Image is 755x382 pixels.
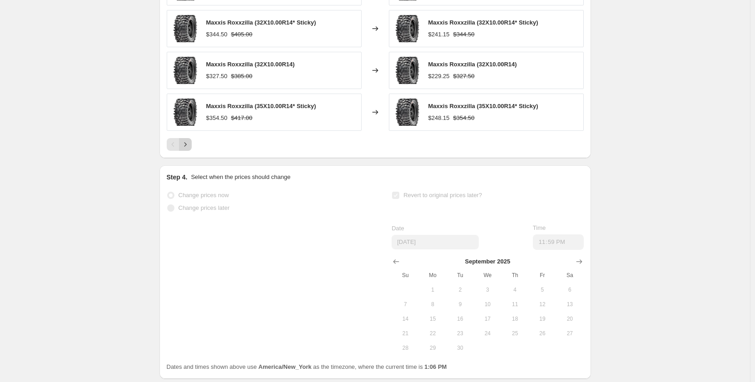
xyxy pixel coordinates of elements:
span: 15 [423,315,443,322]
div: $327.50 [206,72,228,81]
button: Monday September 15 2025 [419,312,447,326]
span: 29 [423,344,443,352]
span: 13 [560,301,580,308]
strike: $327.50 [453,72,475,81]
img: RoxxzillaML7_80x.jpg [394,57,421,84]
button: Tuesday September 23 2025 [447,326,474,341]
button: Sunday September 28 2025 [392,341,419,355]
img: RoxxzillaML7_80x.jpg [172,99,199,126]
span: 5 [532,286,552,293]
span: Mo [423,272,443,279]
span: Maxxis Roxxzilla (32X10.00R14) [428,61,517,68]
span: 3 [477,286,497,293]
button: Thursday September 25 2025 [501,326,528,341]
button: Sunday September 21 2025 [392,326,419,341]
span: 16 [450,315,470,322]
span: Su [395,272,415,279]
img: RoxxzillaML7_80x.jpg [394,15,421,42]
span: 4 [505,286,525,293]
button: Thursday September 18 2025 [501,312,528,326]
span: 1 [423,286,443,293]
button: Wednesday September 10 2025 [474,297,501,312]
span: 8 [423,301,443,308]
div: $248.15 [428,114,450,123]
button: Sunday September 7 2025 [392,297,419,312]
button: Wednesday September 3 2025 [474,283,501,297]
div: $344.50 [206,30,228,39]
span: Dates and times shown above use as the timezone, where the current time is [167,363,447,370]
span: Th [505,272,525,279]
input: 12:00 [533,234,584,250]
span: 17 [477,315,497,322]
span: 30 [450,344,470,352]
button: Monday September 8 2025 [419,297,447,312]
span: Revert to original prices later? [403,192,482,198]
span: 12 [532,301,552,308]
button: Show next month, October 2025 [573,255,586,268]
button: Tuesday September 9 2025 [447,297,474,312]
nav: Pagination [167,138,192,151]
div: $241.15 [428,30,450,39]
p: Select when the prices should change [191,173,290,182]
button: Next [179,138,192,151]
strike: $354.50 [453,114,475,123]
button: Wednesday September 17 2025 [474,312,501,326]
span: Maxxis Roxxzilla (35X10.00R14* Sticky) [428,103,538,109]
button: Tuesday September 2 2025 [447,283,474,297]
button: Monday September 29 2025 [419,341,447,355]
input: 8/29/2025 [392,235,479,249]
button: Saturday September 13 2025 [556,297,583,312]
h2: Step 4. [167,173,188,182]
button: Friday September 5 2025 [529,283,556,297]
button: Tuesday September 30 2025 [447,341,474,355]
span: 2 [450,286,470,293]
span: 14 [395,315,415,322]
button: Saturday September 20 2025 [556,312,583,326]
div: $354.50 [206,114,228,123]
span: Change prices now [179,192,229,198]
img: RoxxzillaML7_80x.jpg [172,57,199,84]
button: Thursday September 11 2025 [501,297,528,312]
span: Date [392,225,404,232]
span: Fr [532,272,552,279]
span: 9 [450,301,470,308]
button: Friday September 12 2025 [529,297,556,312]
button: Friday September 19 2025 [529,312,556,326]
span: 22 [423,330,443,337]
span: 21 [395,330,415,337]
strike: $344.50 [453,30,475,39]
th: Friday [529,268,556,283]
span: 6 [560,286,580,293]
th: Thursday [501,268,528,283]
span: Tu [450,272,470,279]
button: Monday September 1 2025 [419,283,447,297]
button: Show previous month, August 2025 [390,255,402,268]
span: 27 [560,330,580,337]
span: 7 [395,301,415,308]
strike: $385.00 [231,72,253,81]
b: America/New_York [258,363,312,370]
button: Saturday September 27 2025 [556,326,583,341]
span: Time [533,224,546,231]
button: Saturday September 6 2025 [556,283,583,297]
span: 11 [505,301,525,308]
span: Maxxis Roxxzilla (32X10.00R14* Sticky) [206,19,316,26]
button: Wednesday September 24 2025 [474,326,501,341]
span: 25 [505,330,525,337]
button: Sunday September 14 2025 [392,312,419,326]
div: $229.25 [428,72,450,81]
span: 28 [395,344,415,352]
th: Wednesday [474,268,501,283]
strike: $417.00 [231,114,253,123]
span: 26 [532,330,552,337]
button: Tuesday September 16 2025 [447,312,474,326]
button: Thursday September 4 2025 [501,283,528,297]
th: Tuesday [447,268,474,283]
strike: $405.00 [231,30,253,39]
span: Maxxis Roxxzilla (32X10.00R14* Sticky) [428,19,538,26]
th: Sunday [392,268,419,283]
span: 19 [532,315,552,322]
th: Saturday [556,268,583,283]
span: Maxxis Roxxzilla (35X10.00R14* Sticky) [206,103,316,109]
b: 1:06 PM [424,363,447,370]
